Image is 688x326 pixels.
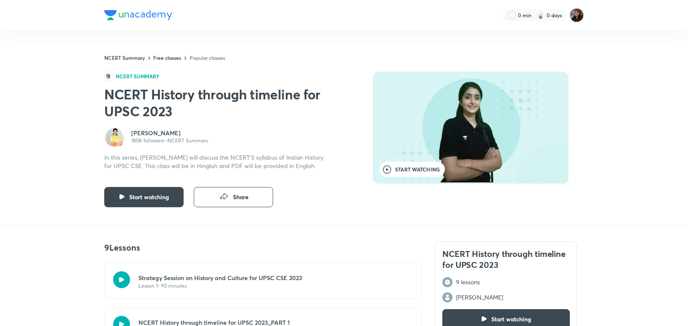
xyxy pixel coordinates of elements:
span: Share [233,193,249,201]
a: [PERSON_NAME] [131,129,208,137]
h4: NCERT Summary [116,74,160,79]
p: Lesson 1 • 90 minutes [138,282,302,290]
button: Share [194,187,273,207]
button: Start watching [104,187,184,207]
span: हि [104,72,112,81]
a: Avatarbadge [104,126,125,147]
p: [PERSON_NAME] [456,293,503,302]
span: Start watching [491,315,531,323]
h2: NCERT History through timeline for UPSC 2023 [104,86,330,120]
a: Strategy Session on History and Culture for UPSC CSE 2023Lesson 1• 90 minutes [104,262,422,299]
img: Varsha Parashar [569,8,584,22]
h4: NCERT History through timeline for UPSC 2023 [442,249,570,270]
p: 9 Lessons [104,241,422,254]
button: Start watching [379,162,445,177]
p: 180K followers • NCERT Summary [131,137,208,144]
p: In this series, [PERSON_NAME] will discuss the NCERT’S syllabus of Indian History for UPSC CSE. T... [104,153,330,170]
p: Strategy Session on History and Culture for UPSC CSE 2023 [138,273,302,282]
a: Free classes [153,54,181,61]
img: edu-image [419,80,523,184]
img: Company Logo [104,10,172,20]
a: NCERT Summary [104,54,145,61]
span: Start watching [395,167,440,172]
p: 9 lessons [456,278,480,286]
img: Avatar [106,128,123,145]
a: Popular classes [190,54,225,61]
img: streak [536,11,545,19]
img: badge [117,140,123,146]
span: Start watching [129,193,169,201]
